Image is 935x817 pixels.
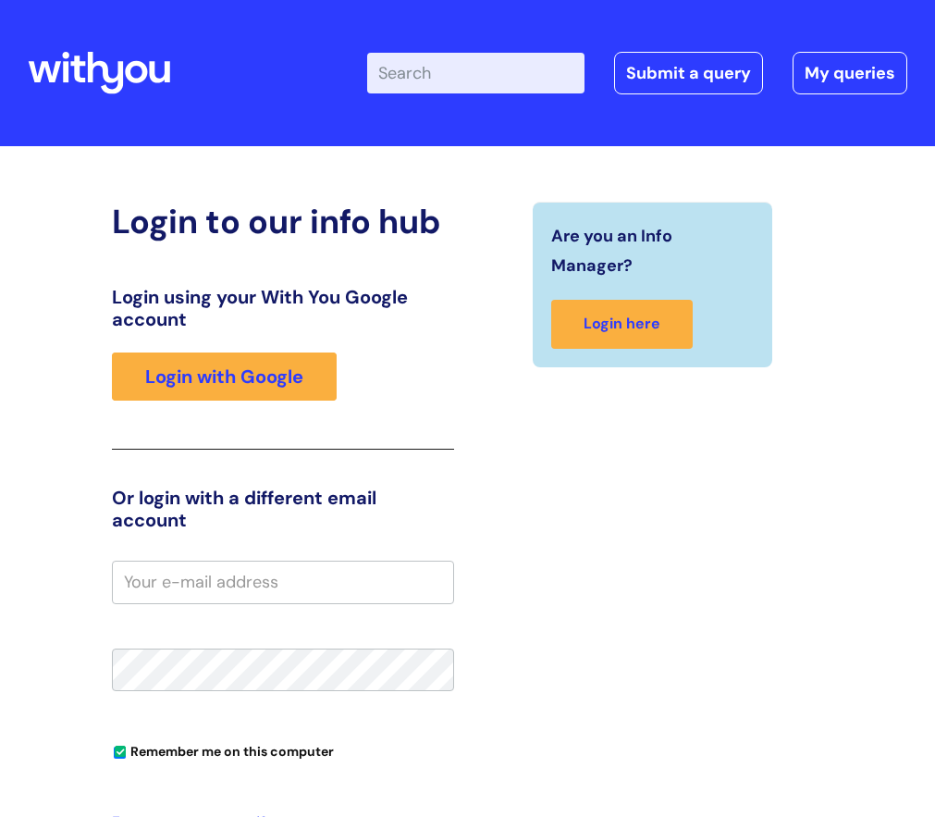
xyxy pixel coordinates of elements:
span: Are you an Info Manager? [551,221,745,281]
input: Search [367,53,584,93]
h3: Login using your With You Google account [112,286,453,330]
input: Your e-mail address [112,561,453,603]
div: You can uncheck this option if you're logging in from a shared device [112,736,453,765]
input: Remember me on this computer [114,747,126,759]
h3: Or login with a different email account [112,487,453,531]
label: Remember me on this computer [112,739,334,760]
h2: Login to our info hub [112,202,453,241]
a: Login here [551,300,693,349]
a: My queries [793,52,907,94]
a: Submit a query [614,52,763,94]
a: Login with Google [112,353,337,401]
